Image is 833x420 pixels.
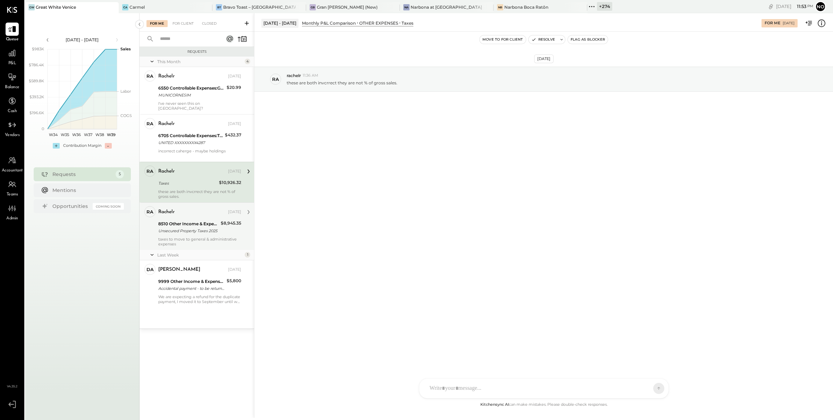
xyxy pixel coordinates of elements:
[245,252,250,258] div: 1
[310,4,316,10] div: GB
[261,19,298,27] div: [DATE] - [DATE]
[146,266,154,273] div: DA
[228,209,241,215] div: [DATE]
[29,62,44,67] text: $786.4K
[287,73,301,78] span: rachelr
[6,216,18,222] span: Admin
[146,209,153,215] div: ra
[158,209,175,216] div: rachelr
[776,3,813,10] div: [DATE]
[158,120,175,127] div: rachelr
[0,154,24,174] a: Accountant
[317,4,378,10] div: Gran [PERSON_NAME] (New)
[783,21,794,26] div: [DATE]
[29,78,44,83] text: $589.8K
[158,227,219,234] div: Unsecured Property Taxes 2025
[158,101,241,111] div: I've never seen this on [GEOGRAPHIC_DATA]?
[0,118,24,138] a: Vendors
[359,20,398,26] div: OTHER EXPENSES
[30,110,44,115] text: $196.6K
[403,4,410,10] div: Na
[597,2,612,11] div: + 274
[497,4,503,10] div: NB
[228,267,241,272] div: [DATE]
[0,94,24,115] a: Cash
[169,20,197,27] div: For Client
[504,4,548,10] div: Narbona Boca Ratōn
[52,203,89,210] div: Opportunities
[158,285,225,292] div: Accidental payment - to be returned
[52,187,120,194] div: Mentions
[30,94,44,99] text: $393.2K
[221,220,241,227] div: $8,945.35
[157,59,243,65] div: This Month
[143,49,251,54] div: Requests
[6,36,19,43] span: Queue
[534,54,554,63] div: [DATE]
[158,85,225,92] div: 6550 Controllable Expenses:General & Administrative Expenses:Dues and Subscriptions
[402,20,413,26] div: Taxes
[223,4,296,10] div: Bravo Toast – [GEOGRAPHIC_DATA]
[158,73,175,80] div: rachelr
[228,121,241,127] div: [DATE]
[120,113,132,118] text: COGS
[107,132,115,137] text: W39
[529,35,558,44] button: Resolve
[199,20,220,27] div: Closed
[158,220,219,227] div: 8510 Other Income & Expenses:Taxes
[158,237,241,246] div: taxes to move to general & administrative expenses
[480,35,526,44] button: Move to for client
[42,126,44,131] text: 0
[93,203,124,210] div: Coming Soon
[32,47,44,51] text: $983K
[0,202,24,222] a: Admin
[120,89,131,94] text: Labor
[53,37,112,43] div: [DATE] - [DATE]
[767,3,774,10] div: copy link
[411,4,483,10] div: Narbona at [GEOGRAPHIC_DATA] LLC
[219,179,241,186] div: $10,926.32
[5,84,19,91] span: Balance
[0,70,24,91] a: Balance
[228,169,241,174] div: [DATE]
[225,132,241,138] div: $432.37
[0,47,24,67] a: P&L
[8,108,17,115] span: Cash
[158,132,223,139] div: 6705 Controllable Expenses:Travel, Meals, & Entertainment:Travel, Ground Transport & Airfare
[5,132,20,138] span: Vendors
[146,120,153,127] div: ra
[36,4,76,10] div: Great White Venice
[129,4,145,10] div: Carmel
[7,192,18,198] span: Teams
[568,35,608,44] button: Flag as Blocker
[157,252,243,258] div: Last Week
[61,132,69,137] text: W35
[227,277,241,284] div: $5,800
[272,76,279,83] div: ra
[216,4,222,10] div: BT
[228,74,241,79] div: [DATE]
[2,168,23,174] span: Accountant
[72,132,81,137] text: W36
[52,171,112,178] div: Requests
[8,60,16,67] span: P&L
[158,149,241,158] div: incorrect caherge - maybe holdings
[303,73,318,78] span: 11:36 AM
[0,178,24,198] a: Teams
[116,170,124,178] div: 5
[120,47,131,51] text: Sales
[227,84,241,91] div: $20.99
[146,168,153,175] div: ra
[158,168,175,175] div: rachelr
[815,1,826,12] button: No
[53,143,60,149] div: +
[158,139,223,146] div: UNITED XXXXXXXXX4287
[158,278,225,285] div: 9999 Other Income & Expenses:To Be Classified
[63,143,101,149] div: Contribution Margin
[302,20,356,26] div: Monthly P&L Comparison
[95,132,104,137] text: W38
[158,266,200,273] div: [PERSON_NAME]
[158,189,241,199] div: these are both invcrrect they are not % of gross sales.
[158,92,225,99] div: MUNICORNESIM
[158,294,241,304] div: We are expecting a refund for the duplicate payment, I moved it to September until we get the refund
